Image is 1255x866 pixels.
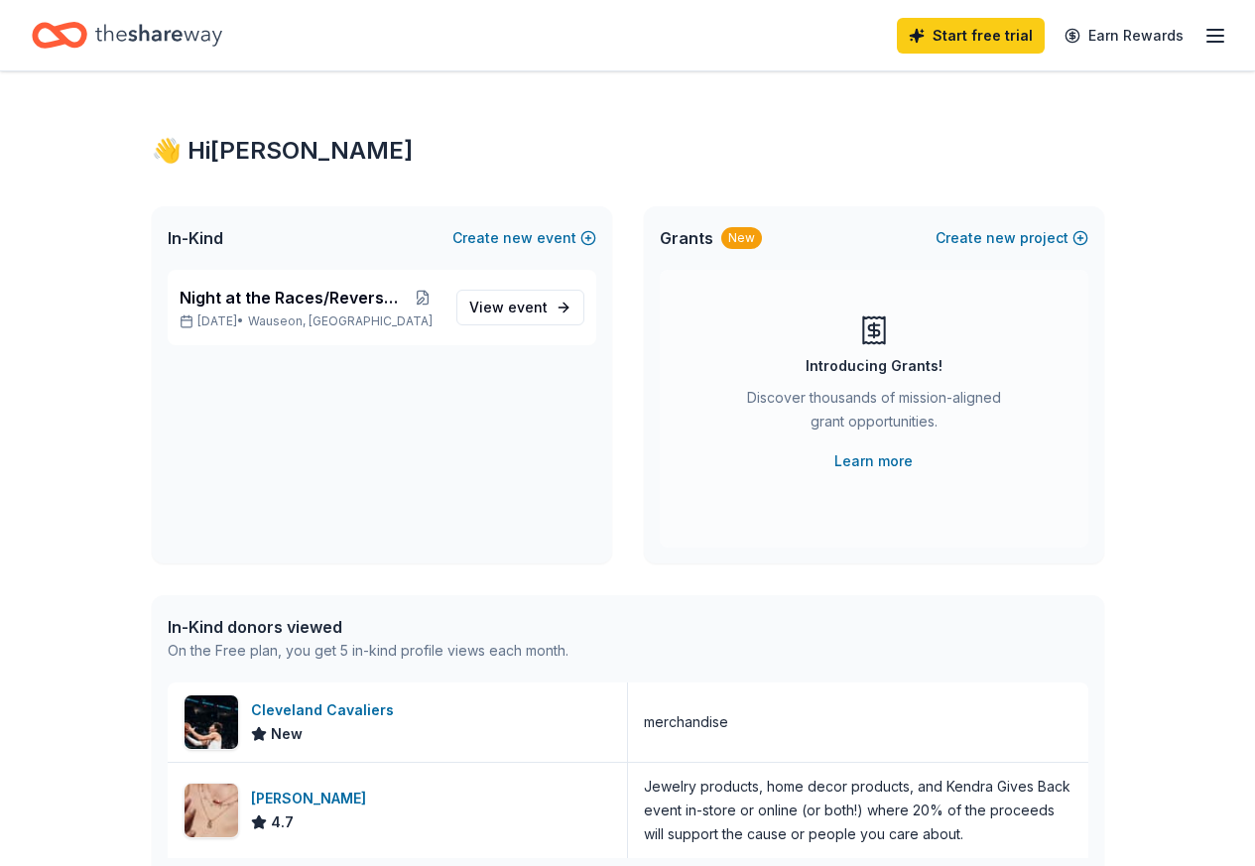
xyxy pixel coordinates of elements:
[644,710,728,734] div: merchandise
[469,296,548,319] span: View
[986,226,1016,250] span: new
[452,226,596,250] button: Createnewevent
[168,615,568,639] div: In-Kind donors viewed
[152,135,1104,167] div: 👋 Hi [PERSON_NAME]
[251,787,374,810] div: [PERSON_NAME]
[271,722,303,746] span: New
[721,227,762,249] div: New
[936,226,1088,250] button: Createnewproject
[248,313,433,329] span: Wauseon, [GEOGRAPHIC_DATA]
[660,226,713,250] span: Grants
[251,698,402,722] div: Cleveland Cavaliers
[456,290,584,325] a: View event
[1053,18,1195,54] a: Earn Rewards
[271,810,294,834] span: 4.7
[739,386,1009,441] div: Discover thousands of mission-aligned grant opportunities.
[168,639,568,663] div: On the Free plan, you get 5 in-kind profile views each month.
[834,449,913,473] a: Learn more
[180,286,407,309] span: Night at the Races/Reverse Raffle
[897,18,1045,54] a: Start free trial
[508,299,548,315] span: event
[644,775,1072,846] div: Jewelry products, home decor products, and Kendra Gives Back event in-store or online (or both!) ...
[168,226,223,250] span: In-Kind
[806,354,942,378] div: Introducing Grants!
[180,313,440,329] p: [DATE] •
[185,784,238,837] img: Image for Kendra Scott
[32,12,222,59] a: Home
[503,226,533,250] span: new
[185,695,238,749] img: Image for Cleveland Cavaliers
